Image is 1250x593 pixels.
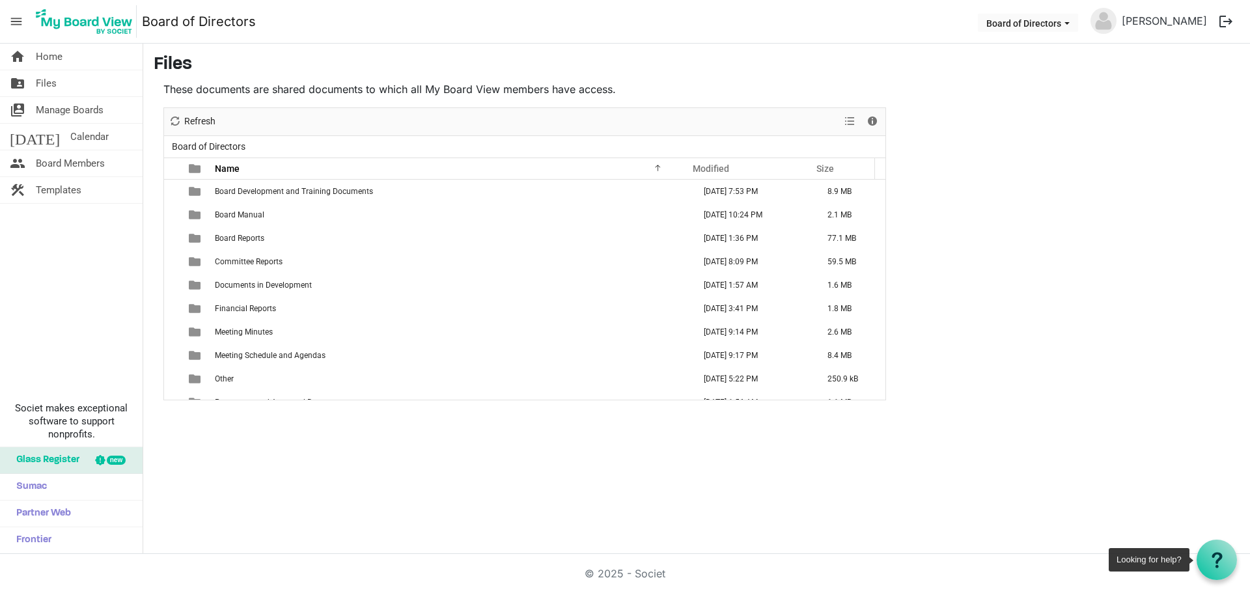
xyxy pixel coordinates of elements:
[10,124,60,150] span: [DATE]
[814,367,885,391] td: 250.9 kB is template cell column header Size
[32,5,142,38] a: My Board View Logo
[142,8,256,34] a: Board of Directors
[10,150,25,176] span: people
[1117,8,1212,34] a: [PERSON_NAME]
[814,320,885,344] td: 2.6 MB is template cell column header Size
[6,402,137,441] span: Societ makes exceptional software to support nonprofits.
[690,180,814,203] td: December 26, 2024 7:53 PM column header Modified
[164,108,220,135] div: Refresh
[814,227,885,250] td: 77.1 MB is template cell column header Size
[164,227,181,250] td: checkbox
[36,70,57,96] span: Files
[861,108,883,135] div: Details
[215,281,312,290] span: Documents in Development
[164,297,181,320] td: checkbox
[107,456,126,465] div: new
[215,327,273,337] span: Meeting Minutes
[215,374,234,383] span: Other
[978,14,1078,32] button: Board of Directors dropdownbutton
[215,210,264,219] span: Board Manual
[839,108,861,135] div: View
[10,70,25,96] span: folder_shared
[814,250,885,273] td: 59.5 MB is template cell column header Size
[211,227,690,250] td: Board Reports is template cell column header Name
[36,97,104,123] span: Manage Boards
[215,187,373,196] span: Board Development and Training Documents
[169,139,248,155] span: Board of Directors
[181,297,211,320] td: is template cell column header type
[10,501,71,527] span: Partner Web
[70,124,109,150] span: Calendar
[183,113,217,130] span: Refresh
[164,391,181,414] td: checkbox
[211,320,690,344] td: Meeting Minutes is template cell column header Name
[215,163,240,174] span: Name
[211,250,690,273] td: Committee Reports is template cell column header Name
[211,180,690,203] td: Board Development and Training Documents is template cell column header Name
[211,391,690,414] td: Permanent and Approved Documents is template cell column header Name
[164,203,181,227] td: checkbox
[181,320,211,344] td: is template cell column header type
[690,320,814,344] td: September 08, 2025 9:14 PM column header Modified
[814,203,885,227] td: 2.1 MB is template cell column header Size
[10,527,51,553] span: Frontier
[10,447,79,473] span: Glass Register
[10,177,25,203] span: construction
[164,320,181,344] td: checkbox
[164,367,181,391] td: checkbox
[690,367,814,391] td: December 09, 2024 5:22 PM column header Modified
[32,5,137,38] img: My Board View Logo
[181,367,211,391] td: is template cell column header type
[211,203,690,227] td: Board Manual is template cell column header Name
[211,297,690,320] td: Financial Reports is template cell column header Name
[181,227,211,250] td: is template cell column header type
[164,344,181,367] td: checkbox
[585,567,665,580] a: © 2025 - Societ
[1212,8,1240,35] button: logout
[690,227,814,250] td: August 13, 2025 1:36 PM column header Modified
[690,250,814,273] td: September 03, 2025 8:09 PM column header Modified
[36,177,81,203] span: Templates
[167,113,218,130] button: Refresh
[690,203,814,227] td: January 07, 2025 10:24 PM column header Modified
[181,344,211,367] td: is template cell column header type
[154,54,1240,76] h3: Files
[814,391,885,414] td: 1.1 MB is template cell column header Size
[4,9,29,34] span: menu
[690,344,814,367] td: September 08, 2025 9:17 PM column header Modified
[164,273,181,297] td: checkbox
[814,180,885,203] td: 8.9 MB is template cell column header Size
[842,113,857,130] button: View dropdownbutton
[215,351,326,360] span: Meeting Schedule and Agendas
[215,398,348,407] span: Permanent and Approved Documents
[181,391,211,414] td: is template cell column header type
[10,44,25,70] span: home
[181,203,211,227] td: is template cell column header type
[181,273,211,297] td: is template cell column header type
[211,344,690,367] td: Meeting Schedule and Agendas is template cell column header Name
[164,250,181,273] td: checkbox
[814,273,885,297] td: 1.6 MB is template cell column header Size
[814,297,885,320] td: 1.8 MB is template cell column header Size
[693,163,729,174] span: Modified
[690,391,814,414] td: May 12, 2025 1:56 AM column header Modified
[164,180,181,203] td: checkbox
[1090,8,1117,34] img: no-profile-picture.svg
[36,44,62,70] span: Home
[181,180,211,203] td: is template cell column header type
[215,304,276,313] span: Financial Reports
[181,250,211,273] td: is template cell column header type
[211,273,690,297] td: Documents in Development is template cell column header Name
[215,257,283,266] span: Committee Reports
[690,297,814,320] td: August 29, 2025 3:41 PM column header Modified
[10,97,25,123] span: switch_account
[814,344,885,367] td: 8.4 MB is template cell column header Size
[215,234,264,243] span: Board Reports
[816,163,834,174] span: Size
[36,150,105,176] span: Board Members
[864,113,882,130] button: Details
[163,81,886,97] p: These documents are shared documents to which all My Board View members have access.
[211,367,690,391] td: Other is template cell column header Name
[10,474,47,500] span: Sumac
[690,273,814,297] td: May 12, 2025 1:57 AM column header Modified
